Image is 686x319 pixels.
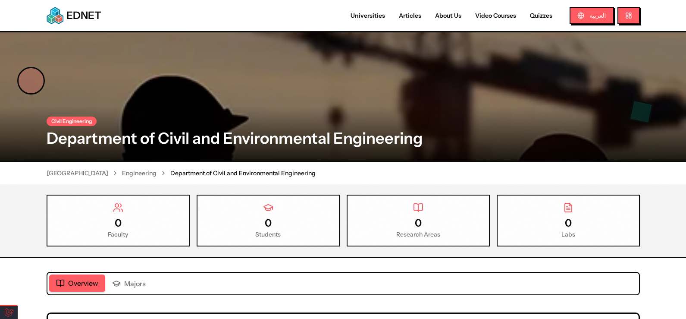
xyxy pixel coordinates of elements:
a: Articles [392,11,428,20]
div: 0 [354,216,482,230]
a: Quizzes [523,11,559,20]
div: 0 [54,216,182,230]
a: [GEOGRAPHIC_DATA] [47,169,108,177]
div: Faculty [54,230,182,239]
span: EDNET [66,9,101,22]
div: Civil Engineering [47,117,97,126]
h1: Department of Civil and Environmental Engineering [47,129,640,147]
button: العربية [570,7,614,24]
span: Department of Civil and Environmental Engineering [170,169,316,177]
div: Research Areas [354,230,482,239]
div: 0 [204,216,332,230]
a: About Us [428,11,468,20]
div: Labs [504,230,632,239]
div: 0 [504,216,632,230]
a: Video Courses [468,11,523,20]
a: Engineering [122,169,157,177]
a: EDNETEDNET [47,7,101,24]
a: Universities [344,11,392,20]
span: Majors [124,278,146,289]
span: Overview [68,278,98,288]
img: EDNET [47,7,64,24]
div: Students [204,230,332,239]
